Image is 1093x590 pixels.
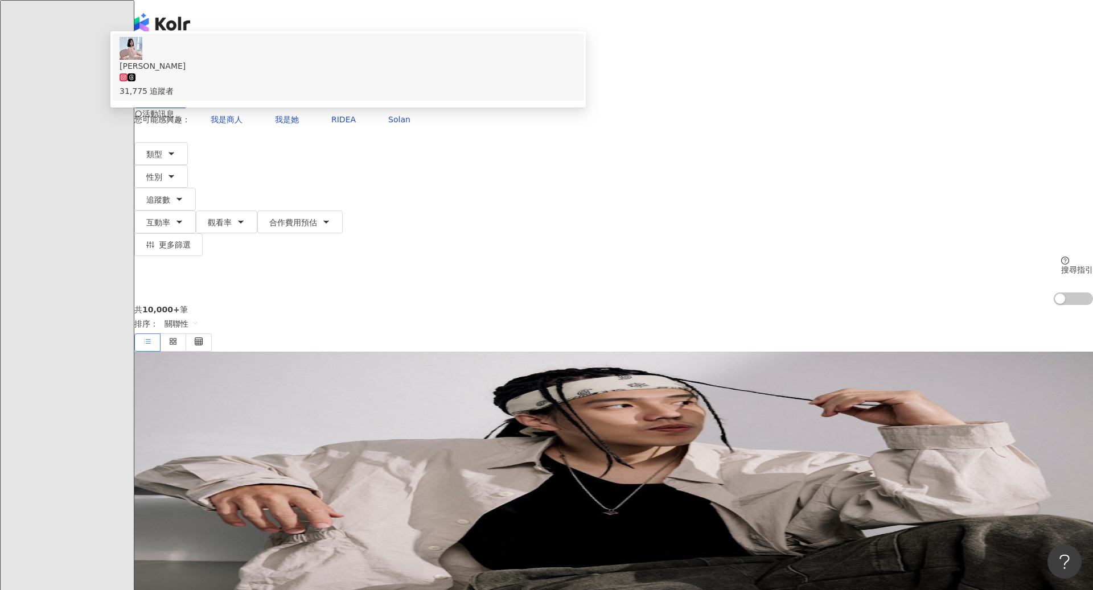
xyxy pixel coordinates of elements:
span: 互動率 [146,218,170,227]
div: 31,775 追蹤者 [120,85,577,97]
button: 我是商人 [199,108,254,131]
button: RIDEA [319,108,368,131]
button: 互動率 [134,211,196,233]
span: 類型 [146,150,162,159]
span: 更多篩選 [159,240,191,249]
span: 我是商人 [211,115,243,124]
div: 共 筆 [134,305,1093,314]
span: 追蹤數 [146,195,170,204]
span: 活動訊息 [142,109,174,118]
span: RIDEA [331,115,356,124]
button: 性別 [134,165,188,188]
button: Solan [376,108,422,131]
span: 我是她 [275,115,299,124]
span: 關聯性 [165,315,199,333]
span: Solan [388,115,410,124]
span: question-circle [1061,257,1069,265]
button: 我是她 [263,108,311,131]
span: 合作費用預估 [269,218,317,227]
div: 排序： [134,314,1093,333]
span: 性別 [146,172,162,181]
button: 合作費用預估 [257,211,343,233]
button: 更多篩選 [134,233,203,256]
img: KOL Avatar [120,37,142,60]
button: 類型 [134,142,188,165]
button: 追蹤數 [134,188,196,211]
span: 您可能感興趣： [134,115,190,124]
div: [PERSON_NAME] [120,60,577,72]
span: 觀看率 [208,218,232,227]
span: 10,000+ [142,305,180,314]
iframe: Help Scout Beacon - Open [1047,544,1082,579]
button: 觀看率 [196,211,257,233]
div: 搜尋指引 [1061,265,1093,274]
img: logo [134,13,190,34]
div: 台灣 [134,76,1093,85]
